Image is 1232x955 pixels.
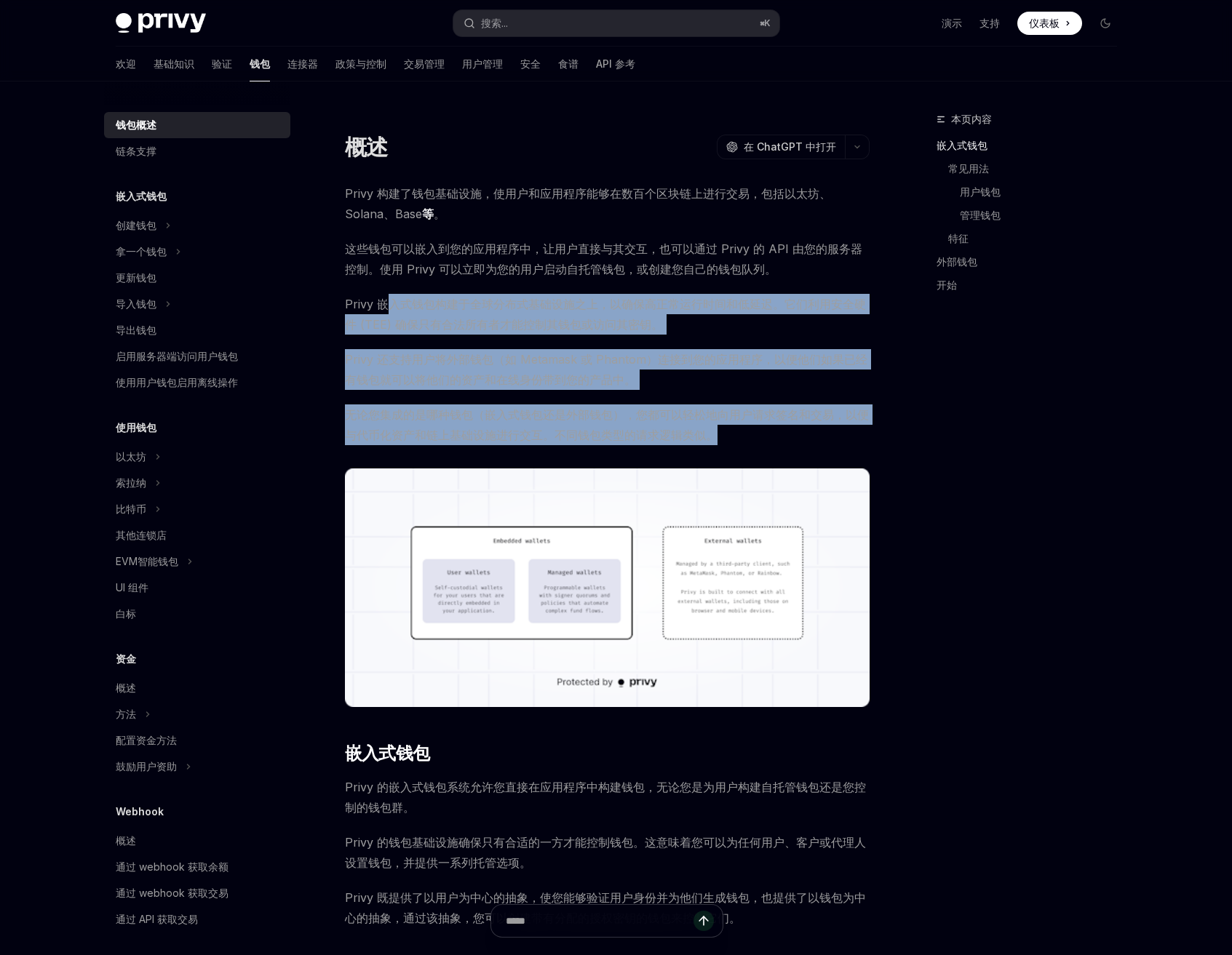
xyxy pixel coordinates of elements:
a: 食谱 [558,47,579,81]
a: 配置资金方法 [104,727,290,754]
font: 交易管理 [404,57,445,70]
font: 无论您集成的是哪种钱包（嵌入式钱包还是外部钱包），您都可以轻松地向用户请求签名和交易，以便与代币化资产和链上基础设施进行交互。不同钱包类型的请求逻辑类似。 [345,407,869,442]
font: 通过 webhook 获取交易 [116,887,228,899]
font: 仪表板 [1029,17,1060,29]
font: 拿一个钱包 [116,245,167,257]
a: 欢迎 [116,47,136,81]
font: 支持 [979,17,1000,29]
a: 基础知识 [154,47,194,81]
font: API 参考 [596,57,635,70]
a: 管理钱包 [937,204,1129,227]
a: 更新钱包 [104,265,290,291]
font: K [764,17,771,28]
font: 嵌入式钱包 [937,139,987,151]
a: 概述 [104,828,290,854]
font: 这些钱包可以嵌入到您的应用程序中，让用户直接与其交互，也可以通过 Privy 的 API 由您的服务器控制。使用 Privy 可以立即为您的用户启动自托管钱包，或创建您自己的钱包队列。 [345,241,862,276]
font: Privy 的钱包基础设施确保只有合适的一方才能控制钱包。这意味着您可以为任何用户、客户或代理人设置钱包，并提供一系列托管选项。 [345,835,866,870]
font: 安全 [520,57,541,70]
font: Privy 构建了钱包基础设施，使用户和应用程序能够在数百个区块链上进行交易，包括以太坊、Solana、Base [345,186,831,221]
img: 深色标志 [116,13,206,33]
font: 创建钱包 [116,219,156,231]
a: 链条支撑 [104,138,290,164]
a: 用户钱包 [937,180,1129,204]
button: 导入钱包 [104,291,290,317]
font: 导出钱包 [116,324,156,336]
font: 钱包 [250,57,270,70]
font: 以太坊 [116,450,146,463]
a: 使用用户钱包启用离线操作 [104,369,290,396]
font: EVM智能钱包 [116,555,178,567]
font: 导入钱包 [116,297,156,310]
a: 外部钱包 [937,250,1129,273]
font: ⌘ [760,17,764,28]
a: 特征 [937,227,1129,250]
a: 嵌入式钱包 [937,134,1129,157]
font: Privy 嵌入式钱包构建于全球分布式基础设施之上，以确保高正常运行时间和低延迟。它们利用安全硬件 (TEE) 确保只有合法所有者才能控制其钱包或访问其密钥。 [345,297,866,332]
a: API 参考 [596,47,635,81]
a: 开始 [937,273,1129,297]
font: Webhook [116,805,164,818]
font: 配置资金方法 [116,734,177,746]
button: 创建钱包 [104,212,290,239]
a: 支持 [979,16,1000,31]
a: 启用服务器端访问用户钱包 [104,343,290,369]
a: 仪表板 [1017,12,1082,35]
font: 食谱 [558,57,579,70]
font: 本页内容 [951,113,992,125]
font: 概述 [116,682,136,694]
a: 演示 [942,16,962,31]
font: 开始 [937,279,957,291]
font: Privy 的嵌入式钱包系统允许您直接在应用程序中构建钱包，无论您是为用户构建自托管钱包还是您控制的钱包群。 [345,780,866,815]
font: 概述 [345,134,388,160]
font: 用户钱包 [960,185,1001,198]
font: Privy 还支持用户将外部钱包（如 Metamask 或 Phantom）连接到您的应用程序，以便他们如果已经有钱包就可以将他们的资产和在线身份带到您的产品中。 [345,352,867,387]
a: 等 [422,207,434,222]
a: 政策与控制 [335,47,386,81]
font: 。 [434,207,445,221]
font: 鼓励用户资助 [116,760,177,772]
font: 通过 webhook 获取余额 [116,860,228,873]
a: 用户管理 [462,47,503,81]
font: 常见用法 [948,162,989,175]
font: 使用钱包 [116,421,156,433]
a: 连接器 [287,47,318,81]
font: 政策与控制 [335,57,386,70]
button: 索拉纳 [104,470,290,496]
font: 更新钱包 [116,271,156,284]
font: 基础知识 [154,57,194,70]
font: 其他连锁店 [116,529,167,541]
a: 安全 [520,47,541,81]
img: 图片/钱包概览.png [345,468,870,707]
button: 拿一个钱包 [104,239,290,265]
button: 发送消息 [694,911,714,931]
a: 验证 [212,47,232,81]
font: 使用用户钱包启用离线操作 [116,376,238,388]
font: 概述 [116,834,136,847]
a: 白标 [104,601,290,627]
font: 通过 API 获取交易 [116,913,198,925]
button: EVM智能钱包 [104,548,290,575]
font: 索拉纳 [116,476,146,489]
font: 欢迎 [116,57,136,70]
a: 导出钱包 [104,317,290,343]
a: 钱包 [250,47,270,81]
a: 概述 [104,675,290,701]
button: 比特币 [104,496,290,522]
font: 比特币 [116,503,146,515]
font: 验证 [212,57,232,70]
button: 在 ChatGPT 中打开 [717,135,845,159]
font: 外部钱包 [937,255,977,268]
font: UI 组件 [116,581,148,594]
font: 特征 [948,232,969,244]
font: 启用服务器端访问用户钱包 [116,350,238,362]
font: 用户管理 [462,57,503,70]
font: 嵌入式钱包 [116,190,167,202]
font: 连接器 [287,57,318,70]
font: 资金 [116,652,136,665]
font: 方法 [116,708,136,720]
font: 嵌入式钱包 [345,743,430,764]
a: UI 组件 [104,575,290,601]
font: Privy 既提供了以用户为中心的抽象，使您能够验证用户身份并为他们生成钱包，也提供了以钱包为中心的抽象，通过该抽象，您可以创建带有分配的授权密钥的钱包来控制它们。 [345,890,866,925]
font: 搜索... [481,17,508,29]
